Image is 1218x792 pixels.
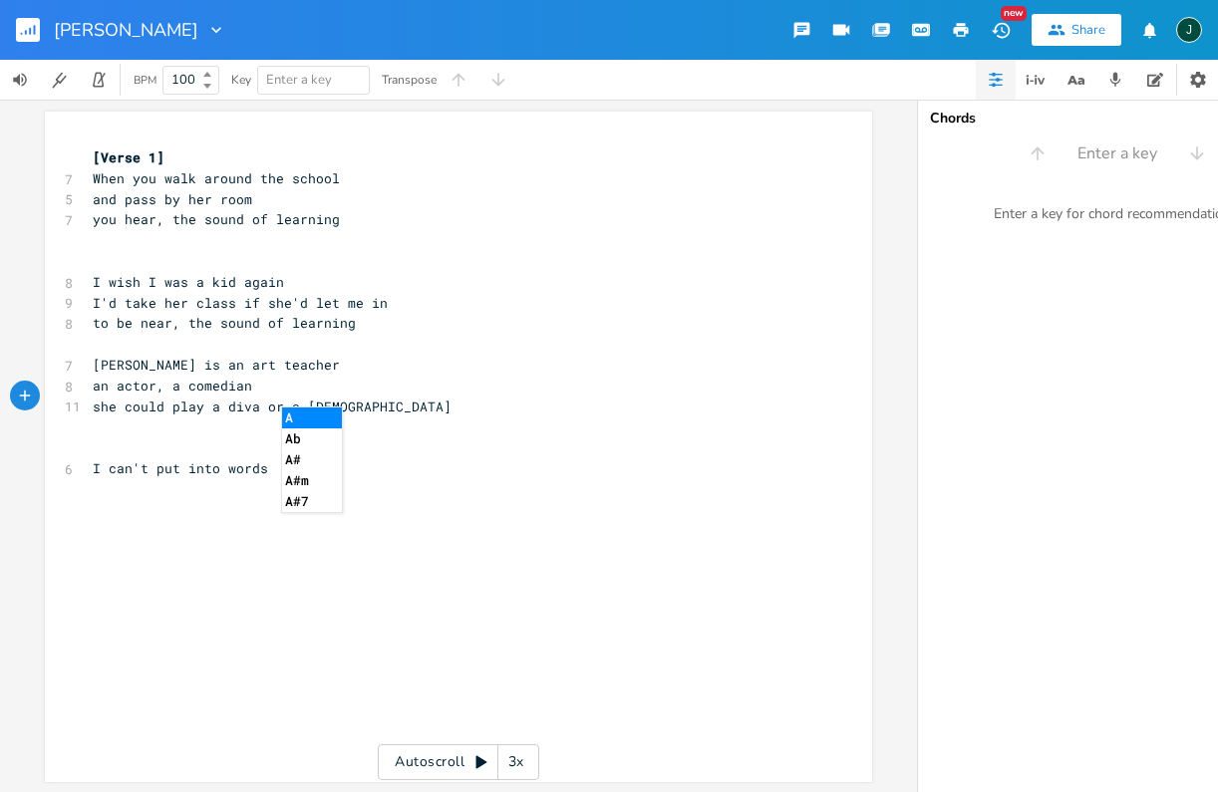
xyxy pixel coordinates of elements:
div: New [1001,6,1027,21]
span: [Verse 1] [93,148,164,166]
li: A#7 [282,491,342,512]
span: I wish I was a kid again [93,273,284,291]
span: I can't put into words [93,459,268,477]
span: I'd take her class if she'd let me in [93,294,388,312]
div: BPM [134,75,156,86]
div: Jim63 [1176,17,1202,43]
div: 3x [498,744,534,780]
span: Enter a key [266,71,332,89]
span: When you walk around the school [93,169,340,187]
div: Share [1071,21,1105,39]
li: A [282,407,342,428]
span: to be near, the sound of learning [93,314,356,332]
span: she could play a diva or a [DEMOGRAPHIC_DATA] [93,397,452,415]
span: and pass by her room [93,190,252,208]
span: Enter a key [1077,142,1157,165]
li: A#m [282,470,342,491]
div: Transpose [382,74,437,86]
span: an actor, a comedian [93,377,252,395]
li: A# [282,449,342,470]
div: Autoscroll [378,744,539,780]
button: Share [1032,14,1121,46]
button: J [1176,7,1202,53]
span: [PERSON_NAME] [54,21,198,39]
span: you hear, the sound of learning [93,210,340,228]
li: Ab [282,428,342,449]
div: Key [231,74,251,86]
button: New [981,12,1021,48]
span: [PERSON_NAME] is an art teacher [93,356,340,374]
